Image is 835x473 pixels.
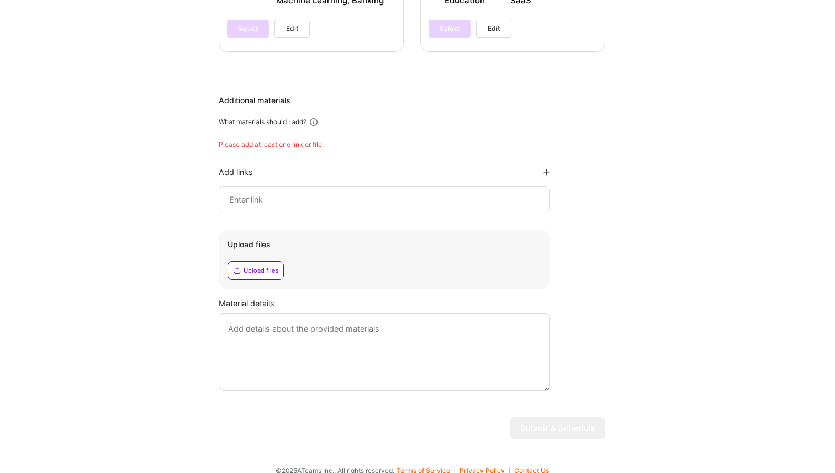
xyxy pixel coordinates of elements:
i: icon Upload2 [232,266,241,275]
div: Material details [219,297,605,309]
button: Edit [274,20,310,38]
i: icon PlusBlackFlat [543,169,550,176]
i: icon Info [309,117,319,127]
div: Add links [219,167,253,177]
div: Please add at least one link or file. [219,140,605,149]
div: Additional materials [219,95,605,106]
input: Enter link [228,193,541,206]
div: What materials should I add? [219,118,306,126]
button: Edit [476,20,511,38]
div: Upload files [228,239,541,250]
div: Upload files [244,266,279,275]
span: Edit [488,24,500,34]
button: Submit & Schedule [510,417,605,439]
span: Edit [286,24,298,34]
